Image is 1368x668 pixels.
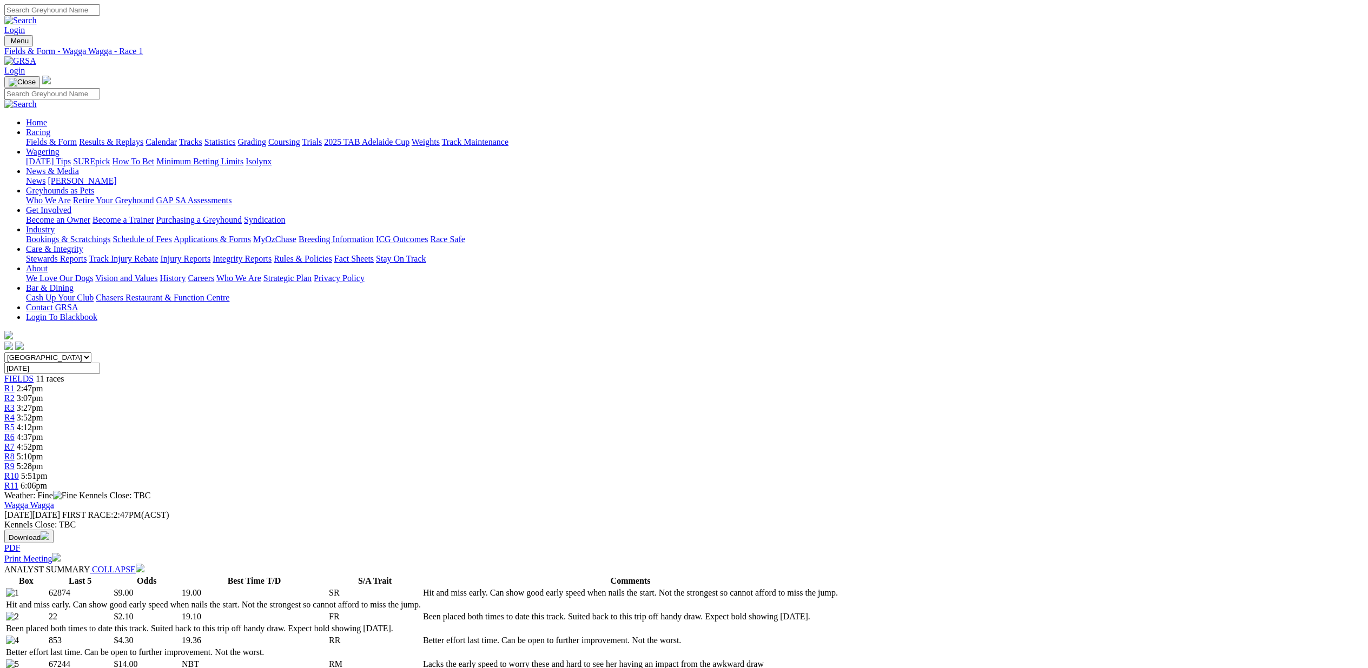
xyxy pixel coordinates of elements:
[4,462,15,471] span: R9
[181,576,327,586] th: Best Time T/D
[4,481,18,490] a: R11
[4,56,36,66] img: GRSA
[4,520,1364,530] div: Kennels Close: TBC
[26,273,93,283] a: We Love Our Dogs
[114,588,134,597] span: $9.00
[216,273,261,283] a: Who We Are
[26,166,79,176] a: News & Media
[4,530,54,543] button: Download
[17,403,43,412] span: 3:27pm
[17,442,43,451] span: 4:52pm
[48,176,116,185] a: [PERSON_NAME]
[26,196,1364,205] div: Greyhounds as Pets
[26,128,50,137] a: Racing
[26,118,47,127] a: Home
[17,413,43,422] span: 3:52pm
[92,565,136,574] span: COLLAPSE
[62,510,113,519] span: FIRST RACE:
[4,442,15,451] a: R7
[422,576,838,586] th: Comments
[26,312,97,322] a: Login To Blackbook
[334,254,374,263] a: Fact Sheets
[188,273,214,283] a: Careers
[4,510,60,519] span: [DATE]
[376,254,426,263] a: Stay On Track
[4,66,25,75] a: Login
[181,635,327,646] td: 19.36
[26,196,71,205] a: Who We Are
[5,599,421,610] td: Hit and miss early. Can show good early speed when nails the start. Not the strongest so cannot a...
[6,588,19,598] img: 1
[324,137,409,146] a: 2025 TAB Adelaide Cup
[253,235,296,244] a: MyOzChase
[17,423,43,432] span: 4:12pm
[4,403,15,412] a: R3
[92,215,154,224] a: Become a Trainer
[6,612,19,622] img: 2
[213,254,272,263] a: Integrity Reports
[21,471,48,480] span: 5:51pm
[114,576,180,586] th: Odds
[9,78,36,86] img: Close
[21,481,47,490] span: 6:06pm
[4,554,61,563] a: Print Meeting
[160,254,210,263] a: Injury Reports
[146,137,177,146] a: Calendar
[238,137,266,146] a: Grading
[4,393,15,403] a: R2
[79,491,150,500] span: Kennels Close: TBC
[328,611,421,622] td: FR
[4,16,37,25] img: Search
[4,384,15,393] span: R1
[26,186,94,195] a: Greyhounds as Pets
[160,273,186,283] a: History
[79,137,143,146] a: Results & Replays
[5,576,47,586] th: Box
[442,137,508,146] a: Track Maintenance
[4,500,54,510] a: Wagga Wagga
[204,137,236,146] a: Statistics
[156,157,243,166] a: Minimum Betting Limits
[36,374,64,383] span: 11 races
[26,176,45,185] a: News
[268,137,300,146] a: Coursing
[328,576,421,586] th: S/A Trait
[26,157,1364,166] div: Wagering
[4,342,13,350] img: facebook.svg
[26,235,110,244] a: Bookings & Scratchings
[156,215,242,224] a: Purchasing a Greyhound
[114,612,134,621] span: $2.10
[41,531,49,540] img: download.svg
[17,462,43,471] span: 5:28pm
[156,196,232,205] a: GAP SA Assessments
[26,254,1364,264] div: Care & Integrity
[328,587,421,598] td: SR
[17,432,43,442] span: 4:37pm
[26,137,77,146] a: Fields & Form
[181,587,327,598] td: 19.00
[26,137,1364,147] div: Racing
[48,611,113,622] td: 22
[302,137,322,146] a: Trials
[4,4,100,16] input: Search
[26,176,1364,186] div: News & Media
[422,611,838,622] td: Been placed both times to date this track. Suited back to this trip off handy draw. Expect bold s...
[4,471,19,480] a: R10
[4,99,37,109] img: Search
[299,235,374,244] a: Breeding Information
[89,254,158,263] a: Track Injury Rebate
[5,647,421,658] td: Better effort last time. Can be open to further improvement. Not the worst.
[4,423,15,432] a: R5
[26,147,60,156] a: Wagering
[26,244,83,253] a: Care & Integrity
[26,225,55,234] a: Industry
[4,564,1364,575] div: ANALYST SUMMARY
[4,374,34,383] a: FIELDS
[11,37,29,45] span: Menu
[95,273,157,283] a: Vision and Values
[73,196,154,205] a: Retire Your Greyhound
[4,432,15,442] span: R6
[181,611,327,622] td: 19.10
